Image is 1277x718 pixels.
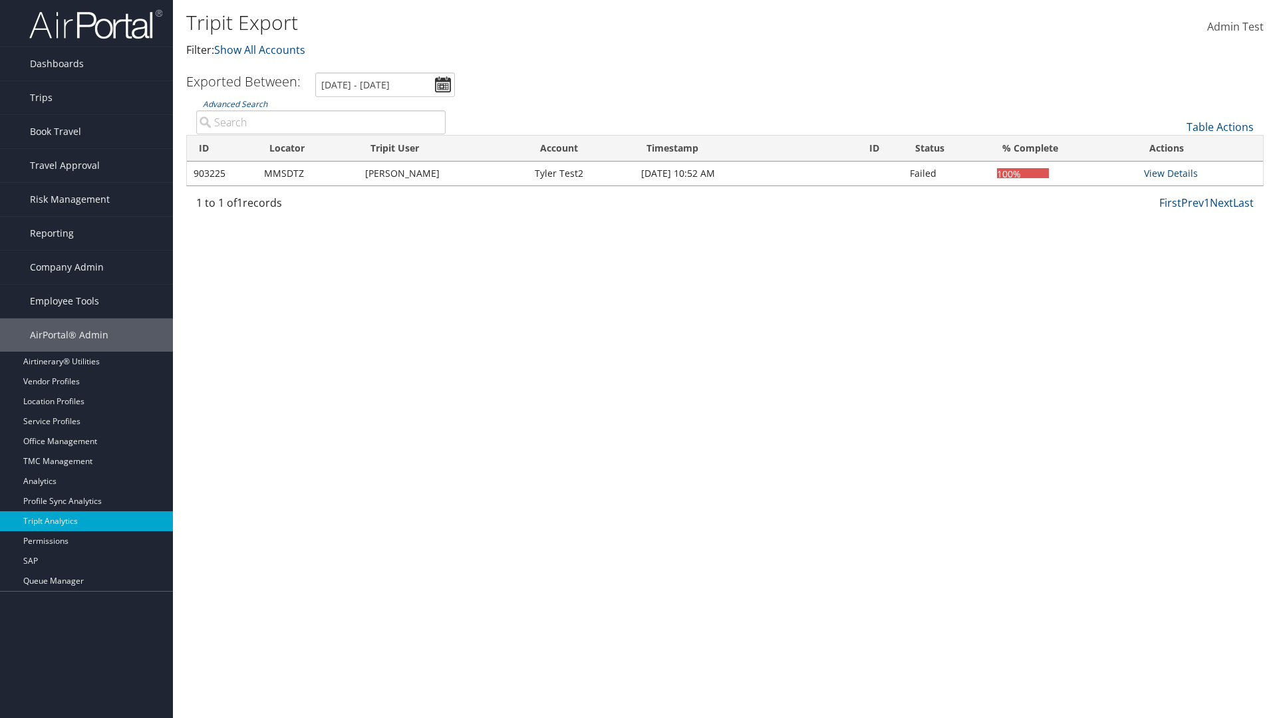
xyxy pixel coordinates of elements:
[186,72,301,90] h3: Exported Between:
[30,251,104,284] span: Company Admin
[528,162,635,185] td: Tyler Test2
[1187,120,1254,134] a: Table Actions
[30,318,108,352] span: AirPortal® Admin
[990,136,1137,162] th: % Complete: activate to sort column ascending
[30,115,81,148] span: Book Travel
[30,149,100,182] span: Travel Approval
[1210,195,1233,210] a: Next
[528,136,635,162] th: Account: activate to sort column ascending
[186,42,905,59] p: Filter:
[1181,195,1204,210] a: Prev
[29,9,162,40] img: airportal-logo.png
[1159,195,1181,210] a: First
[635,136,857,162] th: Timestamp: activate to sort column ascending
[1137,136,1263,162] th: Actions
[203,98,267,110] a: Advanced Search
[30,285,99,318] span: Employee Tools
[1207,19,1264,34] span: Admin Test
[187,162,257,185] td: 903225
[237,195,243,210] span: 1
[30,217,74,250] span: Reporting
[358,162,528,185] td: [PERSON_NAME]
[857,136,903,162] th: ID: activate to sort column ascending
[903,162,991,185] td: Failed
[1207,7,1264,48] a: Admin Test
[257,162,358,185] td: MMSDTZ
[257,136,358,162] th: Locator: activate to sort column ascending
[186,9,905,37] h1: Tripit Export
[1144,167,1198,179] a: View Details
[30,47,84,80] span: Dashboards
[214,43,305,57] a: Show All Accounts
[1233,195,1254,210] a: Last
[903,136,991,162] th: Status: activate to sort column ascending
[196,110,446,134] input: Advanced Search
[635,162,857,185] td: [DATE] 10:52 AM
[1204,195,1210,210] a: 1
[315,72,455,97] input: [DATE] - [DATE]
[187,136,257,162] th: ID: activate to sort column ascending
[30,183,110,216] span: Risk Management
[196,195,446,217] div: 1 to 1 of records
[358,136,528,162] th: Tripit User: activate to sort column descending
[30,81,53,114] span: Trips
[997,168,1049,178] div: 100%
